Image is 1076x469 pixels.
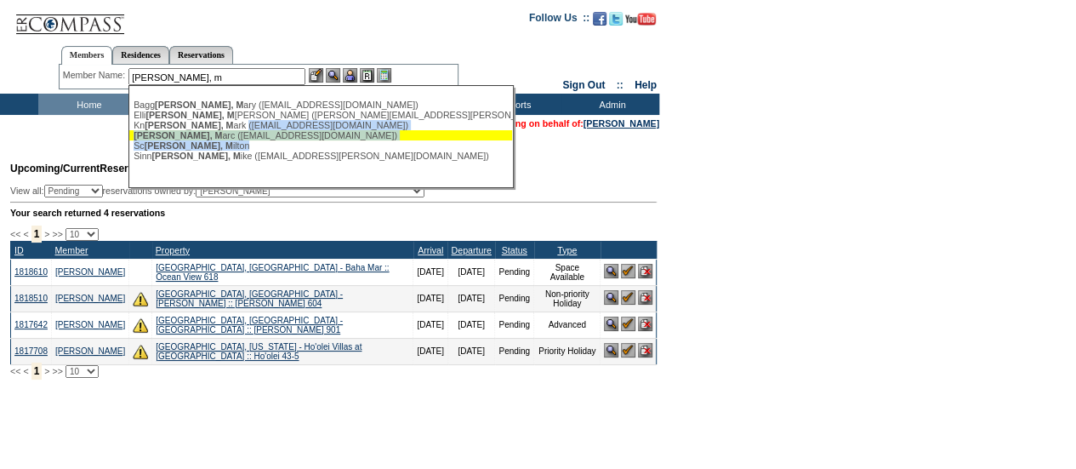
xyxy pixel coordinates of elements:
span: < [23,229,28,239]
img: Cancel Reservation [638,343,652,357]
a: [GEOGRAPHIC_DATA], [US_STATE] - Ho'olei Villas at [GEOGRAPHIC_DATA] :: Ho'olei 43-5 [156,342,362,361]
div: Bagg ary ([EMAIL_ADDRESS][DOMAIN_NAME]) [134,100,508,110]
img: There are insufficient days and/or tokens to cover this reservation [133,317,148,333]
div: Member Name: [63,68,128,83]
a: 1817708 [14,346,48,356]
a: [PERSON_NAME] [55,267,125,277]
a: Residences [112,46,169,64]
div: arc ([EMAIL_ADDRESS][DOMAIN_NAME]) [134,130,508,140]
td: Pending [495,338,534,364]
span: 1 [31,226,43,243]
span: :: [617,79,623,91]
td: Home [38,94,136,115]
td: Pending [495,285,534,312]
a: [PERSON_NAME] [584,118,659,129]
span: < [23,366,28,376]
a: [GEOGRAPHIC_DATA], [GEOGRAPHIC_DATA] - [PERSON_NAME] :: [PERSON_NAME] 604 [156,289,343,308]
td: [DATE] [413,285,447,312]
img: Subscribe to our YouTube Channel [625,13,656,26]
a: [GEOGRAPHIC_DATA], [GEOGRAPHIC_DATA] - [GEOGRAPHIC_DATA] :: [PERSON_NAME] 901 [156,316,343,335]
td: Priority Holiday [534,338,601,364]
img: There are insufficient days and/or tokens to cover this reservation [133,344,148,359]
img: Cancel Reservation [638,264,652,278]
div: View all: reservations owned by: [10,185,432,197]
img: b_edit.gif [309,68,323,83]
img: Impersonate [343,68,357,83]
span: << [10,366,20,376]
span: You are acting on behalf of: [464,118,659,129]
div: Your search returned 4 reservations [10,208,657,218]
a: 1818510 [14,294,48,303]
td: [DATE] [447,259,494,285]
span: [PERSON_NAME], M [145,120,233,130]
div: Kn ark ([EMAIL_ADDRESS][DOMAIN_NAME]) [134,120,508,130]
a: Departure [451,245,491,255]
span: [PERSON_NAME], M [145,140,233,151]
td: [DATE] [413,312,447,338]
a: 1818610 [14,267,48,277]
td: [DATE] [413,338,447,364]
img: Cancel Reservation [638,317,652,331]
img: Become our fan on Facebook [593,12,606,26]
td: Pending [495,259,534,285]
img: Confirm Reservation [621,264,635,278]
a: Help [635,79,657,91]
a: [PERSON_NAME] [55,320,125,329]
a: Arrival [418,245,443,255]
td: [DATE] [447,312,494,338]
a: [PERSON_NAME] [55,346,125,356]
td: [DATE] [413,259,447,285]
img: Follow us on Twitter [609,12,623,26]
a: Property [156,245,190,255]
span: 1 [31,363,43,380]
td: Follow Us :: [529,10,589,31]
a: Members [61,46,113,65]
img: View Reservation [604,317,618,331]
span: [PERSON_NAME], M [145,110,234,120]
span: [PERSON_NAME], M [134,130,222,140]
a: Reservations [169,46,233,64]
td: Advanced [534,312,601,338]
a: Sign Out [562,79,605,91]
a: ID [14,245,24,255]
img: There are insufficient days and/or tokens to cover this reservation [133,291,148,306]
img: View Reservation [604,290,618,305]
span: > [44,229,49,239]
a: 1817642 [14,320,48,329]
div: Elli [PERSON_NAME] ([PERSON_NAME][EMAIL_ADDRESS][PERSON_NAME][DOMAIN_NAME]) [134,110,508,120]
a: Member [54,245,88,255]
img: Reservations [360,68,374,83]
td: [DATE] [447,285,494,312]
div: Sinn ike ([EMAIL_ADDRESS][PERSON_NAME][DOMAIN_NAME]) [134,151,508,161]
td: Admin [561,94,659,115]
span: Upcoming/Current [10,163,100,174]
img: Confirm Reservation [621,343,635,357]
span: > [44,366,49,376]
td: Non-priority Holiday [534,285,601,312]
img: b_calculator.gif [377,68,391,83]
a: Status [502,245,527,255]
img: View [326,68,340,83]
img: Confirm Reservation [621,290,635,305]
a: Follow us on Twitter [609,17,623,27]
span: >> [52,229,62,239]
div: Sc ilton [134,140,508,151]
td: [DATE] [447,338,494,364]
img: View Reservation [604,264,618,278]
img: View Reservation [604,343,618,357]
span: [PERSON_NAME], M [152,151,241,161]
span: Reservations [10,163,164,174]
img: Confirm Reservation [621,317,635,331]
img: Cancel Reservation [638,290,652,305]
a: [GEOGRAPHIC_DATA], [GEOGRAPHIC_DATA] - Baha Mar :: Ocean View 618 [156,263,389,282]
td: Space Available [534,259,601,285]
a: Become our fan on Facebook [593,17,606,27]
span: >> [52,366,62,376]
td: Pending [495,312,534,338]
a: Type [557,245,577,255]
span: << [10,229,20,239]
a: Subscribe to our YouTube Channel [625,17,656,27]
a: [PERSON_NAME] [55,294,125,303]
span: [PERSON_NAME], M [155,100,243,110]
